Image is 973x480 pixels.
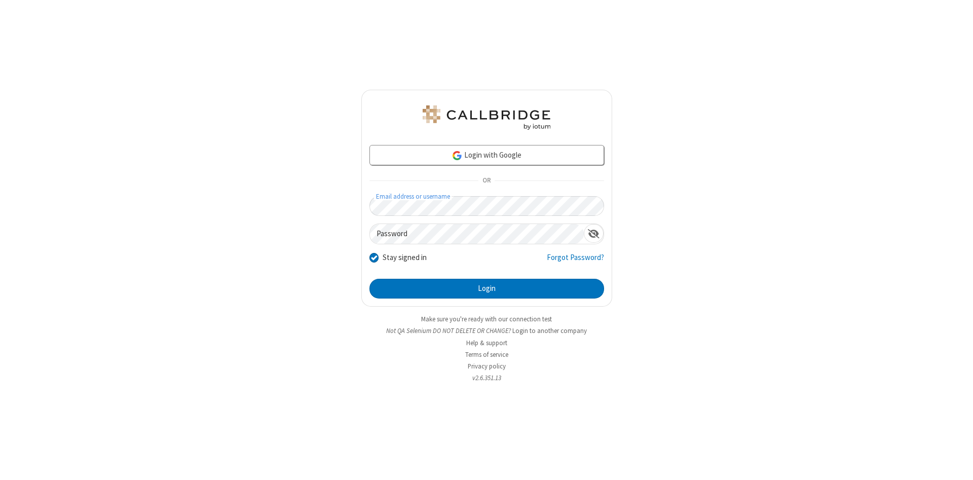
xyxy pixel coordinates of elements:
a: Make sure you're ready with our connection test [421,315,552,323]
button: Login to another company [512,326,587,336]
a: Forgot Password? [547,252,604,271]
a: Login with Google [369,145,604,165]
img: QA Selenium DO NOT DELETE OR CHANGE [421,105,552,130]
label: Stay signed in [383,252,427,264]
div: Show password [584,224,604,243]
button: Login [369,279,604,299]
li: v2.6.351.13 [361,373,612,383]
span: OR [478,174,495,188]
li: Not QA Selenium DO NOT DELETE OR CHANGE? [361,326,612,336]
img: google-icon.png [452,150,463,161]
a: Terms of service [465,350,508,359]
input: Password [370,224,584,244]
input: Email address or username [369,196,604,216]
a: Privacy policy [468,362,506,371]
a: Help & support [466,339,507,347]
